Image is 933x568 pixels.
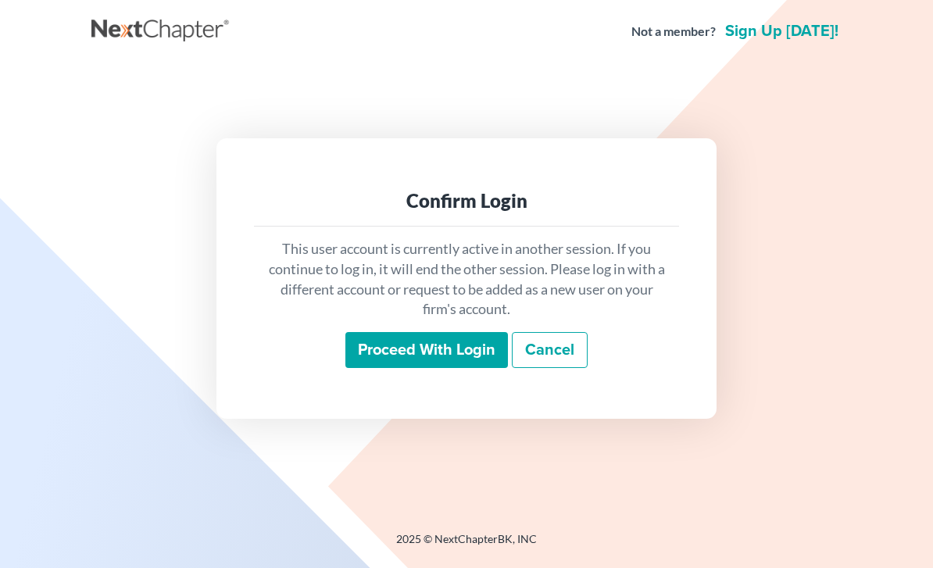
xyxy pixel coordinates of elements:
[266,188,667,213] div: Confirm Login
[266,239,667,320] p: This user account is currently active in another session. If you continue to log in, it will end ...
[91,531,842,559] div: 2025 © NextChapterBK, INC
[722,23,842,39] a: Sign up [DATE]!
[512,332,588,368] a: Cancel
[345,332,508,368] input: Proceed with login
[631,23,716,41] strong: Not a member?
